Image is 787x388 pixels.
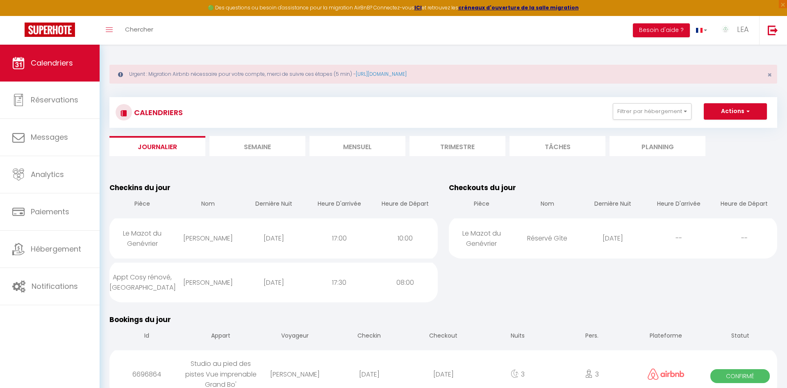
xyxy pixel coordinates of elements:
div: Le Mazot du Genévrier [109,220,175,257]
a: ICI [414,4,422,11]
th: Nom [175,193,241,216]
span: Réservations [31,95,78,105]
img: ... [719,23,732,36]
li: Planning [610,136,705,156]
a: créneaux d'ouverture de la salle migration [458,4,579,11]
th: Id [109,325,184,348]
li: Semaine [209,136,305,156]
div: [PERSON_NAME] [258,361,332,388]
a: Chercher [119,16,159,45]
th: Voyageur [258,325,332,348]
th: Pièce [109,193,175,216]
div: -- [646,225,711,252]
span: Bookings du jour [109,315,171,324]
th: Heure de Départ [712,193,777,216]
th: Nom [514,193,580,216]
span: Notifications [32,281,78,291]
th: Nuits [480,325,555,348]
span: Confirmé [710,369,770,383]
div: 10:00 [372,225,438,252]
th: Heure D'arrivée [646,193,711,216]
th: Statut [703,325,777,348]
th: Pers. [555,325,629,348]
div: Appt Cosy rénové, [GEOGRAPHIC_DATA] [109,264,175,301]
button: Besoin d'aide ? [633,23,690,37]
th: Pièce [449,193,514,216]
div: 6696864 [109,361,184,388]
div: Le Mazot du Genévrier [449,220,514,257]
th: Plateforme [629,325,703,348]
li: Journalier [109,136,205,156]
span: Chercher [125,25,153,34]
div: Réservé Gîte [514,225,580,252]
span: LEA [737,24,749,34]
li: Mensuel [309,136,405,156]
span: Paiements [31,206,69,217]
div: [DATE] [580,225,646,252]
span: Messages [31,132,68,142]
button: Actions [704,103,767,120]
div: Urgent : Migration Airbnb nécessaire pour votre compte, merci de suivre ces étapes (5 min) - [109,65,777,84]
th: Checkout [406,325,480,348]
img: airbnb2.png [648,368,685,380]
div: [DATE] [332,361,406,388]
span: × [767,70,772,80]
div: 08:00 [372,269,438,296]
li: Trimestre [409,136,505,156]
span: Hébergement [31,244,81,254]
span: Checkins du jour [109,183,171,193]
div: [PERSON_NAME] [175,269,241,296]
th: Checkin [332,325,406,348]
th: Dernière Nuit [580,193,646,216]
div: 17:30 [307,269,372,296]
img: Super Booking [25,23,75,37]
div: 3 [480,361,555,388]
img: logout [768,25,778,35]
span: Calendriers [31,58,73,68]
h3: CALENDRIERS [132,103,183,122]
div: [PERSON_NAME] [175,225,241,252]
th: Appart [184,325,258,348]
a: ... LEA [713,16,759,45]
div: [DATE] [241,225,307,252]
th: Heure de Départ [372,193,438,216]
span: Analytics [31,169,64,179]
th: Heure D'arrivée [307,193,372,216]
th: Dernière Nuit [241,193,307,216]
div: 3 [555,361,629,388]
button: Filtrer par hébergement [613,103,691,120]
div: 17:00 [307,225,372,252]
li: Tâches [510,136,605,156]
span: Checkouts du jour [449,183,516,193]
div: [DATE] [406,361,480,388]
div: [DATE] [241,269,307,296]
button: Close [767,71,772,79]
div: -- [712,225,777,252]
a: [URL][DOMAIN_NAME] [356,70,407,77]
